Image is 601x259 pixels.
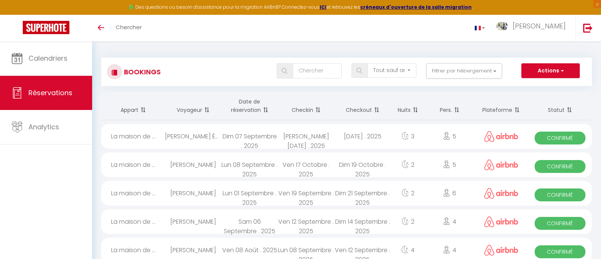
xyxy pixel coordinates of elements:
th: Sort by booking date [221,92,278,120]
th: Sort by status [528,92,592,120]
th: Sort by nights [391,92,425,120]
a: Chercher [110,15,148,41]
span: Réservations [28,88,72,97]
a: ... [PERSON_NAME] [491,15,575,41]
span: Chercher [116,23,142,31]
span: Analytics [28,122,59,132]
th: Sort by people [425,92,474,120]
input: Chercher [293,63,342,78]
span: Calendriers [28,53,67,63]
button: Filtrer par hébergement [426,63,502,78]
img: ... [496,22,508,31]
button: Actions [521,63,580,78]
span: [PERSON_NAME] [513,21,566,31]
th: Sort by guest [165,92,221,120]
a: créneaux d'ouverture de la salle migration [360,4,472,10]
th: Sort by checkout [334,92,391,120]
img: logout [583,23,593,33]
a: ICI [320,4,326,10]
th: Sort by rentals [101,92,165,120]
th: Sort by channel [474,92,528,120]
h3: Bookings [122,63,161,80]
img: Super Booking [23,21,69,34]
th: Sort by checkin [278,92,334,120]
